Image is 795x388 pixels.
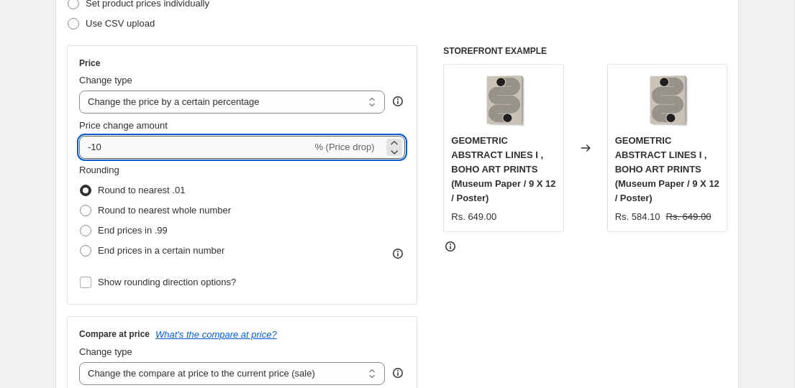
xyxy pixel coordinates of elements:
div: help [391,366,405,380]
img: gallerywrap-resized_212f066c-7c3d-4415-9b16-553eb73bee29_80x.jpg [475,72,532,129]
span: Round to nearest .01 [98,185,185,195]
h3: Price [79,57,100,69]
span: Rounding [79,165,119,175]
div: Rs. 649.00 [451,210,496,224]
div: help [391,94,405,108]
span: Use CSV upload [86,18,155,29]
span: Change type [79,346,132,357]
span: End prices in .99 [98,225,168,236]
span: GEOMETRIC ABSTRACT LINES I , BOHO ART PRINTS (Museum Paper / 9 X 12 / Poster) [451,135,555,203]
input: -15 [79,136,312,159]
img: gallerywrap-resized_212f066c-7c3d-4415-9b16-553eb73bee29_80x.jpg [638,72,696,129]
h6: STOREFRONT EXAMPLE [443,45,727,57]
span: % (Price drop) [314,142,374,152]
span: Price change amount [79,120,168,131]
h3: Compare at price [79,328,150,340]
span: GEOMETRIC ABSTRACT LINES I , BOHO ART PRINTS (Museum Paper / 9 X 12 / Poster) [615,135,719,203]
strike: Rs. 649.00 [666,210,712,224]
span: Change type [79,75,132,86]
span: End prices in a certain number [98,245,224,256]
span: Show rounding direction options? [98,277,236,287]
button: What's the compare at price? [155,329,277,340]
span: Round to nearest whole number [98,205,231,216]
div: Rs. 584.10 [615,210,660,224]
